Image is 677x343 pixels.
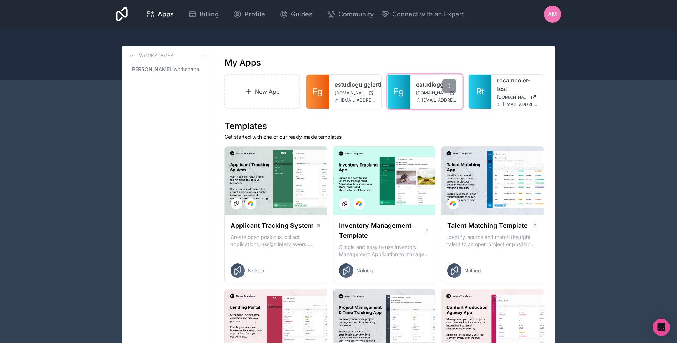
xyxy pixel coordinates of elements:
[422,97,457,103] span: [EMAIL_ADDRESS][DOMAIN_NAME]
[416,90,457,96] a: [DOMAIN_NAME]
[312,86,323,97] span: Eg
[141,6,180,22] a: Apps
[548,10,557,19] span: AM
[450,201,456,206] img: Airtable Logo
[394,86,404,97] span: Eg
[416,80,457,89] a: estudiogg
[497,94,528,100] span: [DOMAIN_NAME]
[244,9,265,19] span: Profile
[291,9,313,19] span: Guides
[339,221,425,241] h1: Inventory Management Template
[476,86,484,97] span: Rt
[158,9,174,19] span: Apps
[356,267,373,274] span: Noloco
[335,90,375,96] a: [DOMAIN_NAME]
[127,63,207,76] a: [PERSON_NAME]-workspace
[130,66,199,73] span: [PERSON_NAME]-workspace
[231,234,321,248] p: Create open positions, collect applications, assign interviewers, centralise candidate feedback a...
[231,221,314,231] h1: Applicant Tracking System
[248,201,253,206] img: Airtable Logo
[447,221,528,231] h1: Talent Matching Template
[321,6,379,22] a: Community
[127,51,173,60] a: Workspaces
[497,76,538,93] a: rocamboler-test
[381,9,464,19] button: Connect with an Expert
[335,90,365,96] span: [DOMAIN_NAME]
[224,57,261,68] h1: My Apps
[306,75,329,109] a: Eg
[340,97,375,103] span: [EMAIL_ADDRESS][DOMAIN_NAME]
[356,201,362,206] img: Airtable Logo
[653,319,670,336] div: Open Intercom Messenger
[274,6,318,22] a: Guides
[224,121,544,132] h1: Templates
[248,267,264,274] span: Noloco
[339,244,430,258] p: Simple and easy to use Inventory Management Application to manage your stock, orders and Manufact...
[338,9,374,19] span: Community
[227,6,271,22] a: Profile
[497,94,538,100] a: [DOMAIN_NAME]
[199,9,219,19] span: Billing
[503,102,538,107] span: [EMAIL_ADDRESS][DOMAIN_NAME]
[182,6,224,22] a: Billing
[224,133,544,140] p: Get started with one of our ready-made templates
[388,75,410,109] a: Eg
[447,234,538,248] p: Identify, source and match the right talent to an open project or position with our Talent Matchi...
[139,52,173,59] h3: Workspaces
[469,75,491,109] a: Rt
[335,80,375,89] a: estudioguiggiortiz
[416,90,447,96] span: [DOMAIN_NAME]
[392,9,464,19] span: Connect with an Expert
[464,267,481,274] span: Noloco
[224,74,300,109] a: New App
